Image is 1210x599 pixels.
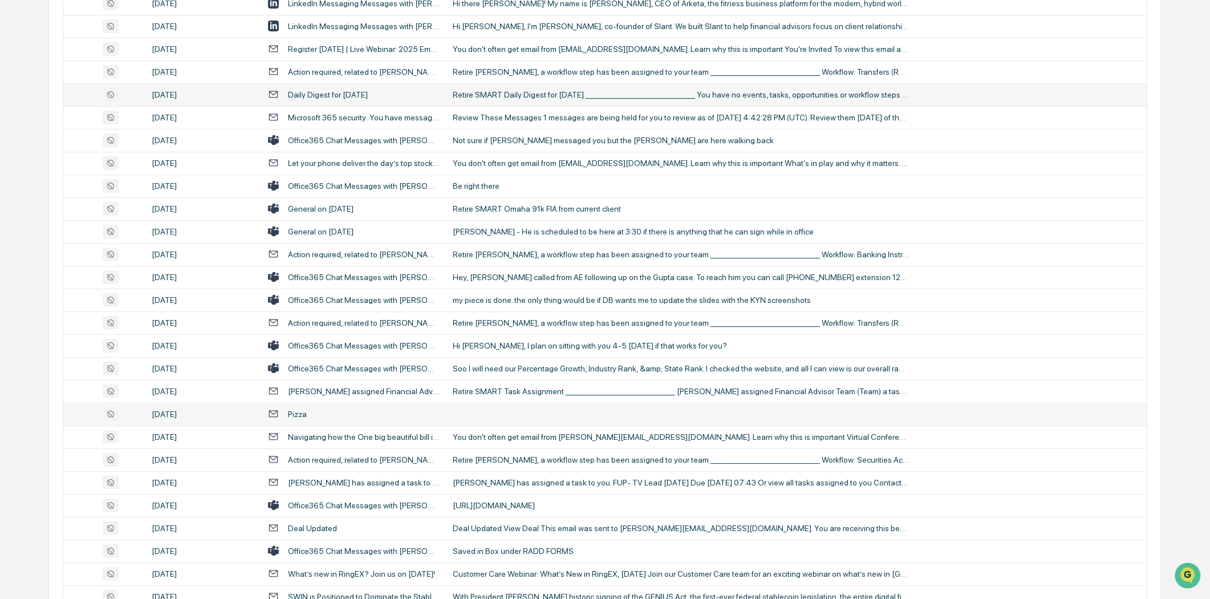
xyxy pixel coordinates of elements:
[152,387,254,396] div: [DATE]
[288,364,439,373] div: Office365 Chat Messages with [PERSON_NAME], [PERSON_NAME] on [DATE]
[288,136,439,145] div: Office365 Chat Messages with [PERSON_NAME], [PERSON_NAME] on [DATE]
[152,432,254,442] div: [DATE]
[453,227,909,236] div: [PERSON_NAME] - He is scheduled to be here at 3:30 if there is anything that he can sign while in...
[94,144,141,155] span: Attestations
[152,181,254,191] div: [DATE]
[288,273,439,282] div: Office365 Chat Messages with [PERSON_NAME], [PERSON_NAME] on [DATE]
[39,87,187,99] div: Start new chat
[288,113,439,122] div: Microsoft 365 security: You have messages in quarantine
[23,144,74,155] span: Preclearance
[288,90,368,99] div: Daily Digest for [DATE]
[453,569,909,578] div: Customer Care Webinar: What’s New in RingEX, [DATE] Join our Customer Care team for an exciting w...
[78,139,146,160] a: 🗄️Attestations
[288,159,439,168] div: Let your phone deliver the day’s top stock setups
[152,455,254,464] div: [DATE]
[453,432,909,442] div: You don't often get email from [PERSON_NAME][EMAIL_ADDRESS][DOMAIN_NAME]. Learn why this is impor...
[288,341,439,350] div: Office365 Chat Messages with [PERSON_NAME], [PERSON_NAME] on [DATE]
[152,569,254,578] div: [DATE]
[288,524,337,533] div: Deal Updated
[11,145,21,154] div: 🖐️
[288,296,439,305] div: Office365 Chat Messages with [PERSON_NAME], [PERSON_NAME] on [DATE]
[11,24,208,42] p: How can we help?
[113,193,138,202] span: Pylon
[152,547,254,556] div: [DATE]
[288,318,439,327] div: Action required, related to [PERSON_NAME]
[152,136,254,145] div: [DATE]
[7,161,76,181] a: 🔎Data Lookup
[288,410,307,419] div: Pizza
[453,136,909,145] div: Not sure if [PERSON_NAME] messaged you but the [PERSON_NAME] are here walking back
[288,569,435,578] div: What’s new in RingEX? Join us on [DATE]!
[11,167,21,176] div: 🔎
[288,67,439,76] div: Action required, related to [PERSON_NAME]
[152,22,254,31] div: [DATE]
[152,90,254,99] div: [DATE]
[194,91,208,104] button: Start new chat
[453,22,909,31] div: Hi [PERSON_NAME], I'm [PERSON_NAME], co-founder of Slant. We built Slant to help financial adviso...
[288,432,439,442] div: Navigating how the One big beautiful bill impacts SALT and PTET planning
[453,181,909,191] div: Be right there
[152,318,254,327] div: [DATE]
[152,67,254,76] div: [DATE]
[1174,561,1204,592] iframe: Open customer support
[152,524,254,533] div: [DATE]
[453,455,909,464] div: Retire [PERSON_NAME], a workflow step has been assigned to your team ____________________________...
[453,524,909,533] div: Deal Updated View Deal This email was sent to [PERSON_NAME][EMAIL_ADDRESS][DOMAIN_NAME]. You are ...
[152,159,254,168] div: [DATE]
[453,67,909,76] div: Retire [PERSON_NAME], a workflow step has been assigned to your team ____________________________...
[288,478,439,487] div: [PERSON_NAME] has assigned a task to you
[288,455,439,464] div: Action required, related to [PERSON_NAME]
[288,250,439,259] div: Action required, related to [PERSON_NAME]
[453,501,909,510] div: [URL][DOMAIN_NAME]
[39,99,144,108] div: We're available if you need us!
[152,341,254,350] div: [DATE]
[453,113,909,122] div: Review These Messages 1 messages are being held for you to review as of [DATE] 4:42:28 PM (UTC). ...
[453,341,909,350] div: Hi [PERSON_NAME], I plan on sitting with you 4-5 [DATE] if that works for you?
[288,22,439,31] div: LinkedIn Messaging Messages with [PERSON_NAME], [PERSON_NAME]
[288,44,439,54] div: Register [DATE] | Live Webinar: 2025 Emerging Markets Outlook - Equity & Debt
[152,364,254,373] div: [DATE]
[288,501,439,510] div: Office365 Chat Messages with [PERSON_NAME], [PERSON_NAME] on [DATE]
[83,145,92,154] div: 🗄️
[453,90,909,99] div: Retire SMART Daily Digest for [DATE] ________________________________ You have no events, tasks, ...
[23,165,72,177] span: Data Lookup
[152,44,254,54] div: [DATE]
[152,273,254,282] div: [DATE]
[152,501,254,510] div: [DATE]
[288,204,354,213] div: General on [DATE]
[288,547,439,556] div: Office365 Chat Messages with [PERSON_NAME], [PERSON_NAME] on [DATE]
[152,204,254,213] div: [DATE]
[453,318,909,327] div: Retire [PERSON_NAME], a workflow step has been assigned to your team ____________________________...
[152,227,254,236] div: [DATE]
[11,87,32,108] img: 1746055101610-c473b297-6a78-478c-a979-82029cc54cd1
[288,181,439,191] div: Office365 Chat Messages with [PERSON_NAME], [PERSON_NAME] on [DATE]
[453,250,909,259] div: Retire [PERSON_NAME], a workflow step has been assigned to your team ____________________________...
[152,296,254,305] div: [DATE]
[7,139,78,160] a: 🖐️Preclearance
[453,204,909,213] div: Retire SMART Omaha 91k FIA from current client
[453,159,909,168] div: You don't often get email from [EMAIL_ADDRESS][DOMAIN_NAME]. Learn why this is important What's i...
[152,410,254,419] div: [DATE]
[30,52,188,64] input: Clear
[152,478,254,487] div: [DATE]
[453,44,909,54] div: You don't often get email from [EMAIL_ADDRESS][DOMAIN_NAME]. Learn why this is important You're I...
[288,387,439,396] div: [PERSON_NAME] assigned Financial Advisor Team (Team) a task due [DATE]
[453,478,909,487] div: [PERSON_NAME] has assigned a task to you. FUP- TV Lead [DATE] Due [DATE] 07:43 Or view all tasks ...
[152,250,254,259] div: [DATE]
[288,227,354,236] div: General on [DATE]
[453,296,909,305] div: my piece is done. the only thing would be if DB wants me to update the slides with the KYN screen...
[453,387,909,396] div: Retire SMART Task Assignment ________________________________ [PERSON_NAME] assigned Financial Ad...
[453,364,909,373] div: Soo I will need our Percentage Growth, Industry Rank, &amp; State Rank. I checked the website, an...
[453,273,909,282] div: Hey, [PERSON_NAME] called from AE following up on the Gupta case. To reach him you can call [PHON...
[453,547,909,556] div: Saved in Box under RADD FORMS
[80,193,138,202] a: Powered byPylon
[152,113,254,122] div: [DATE]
